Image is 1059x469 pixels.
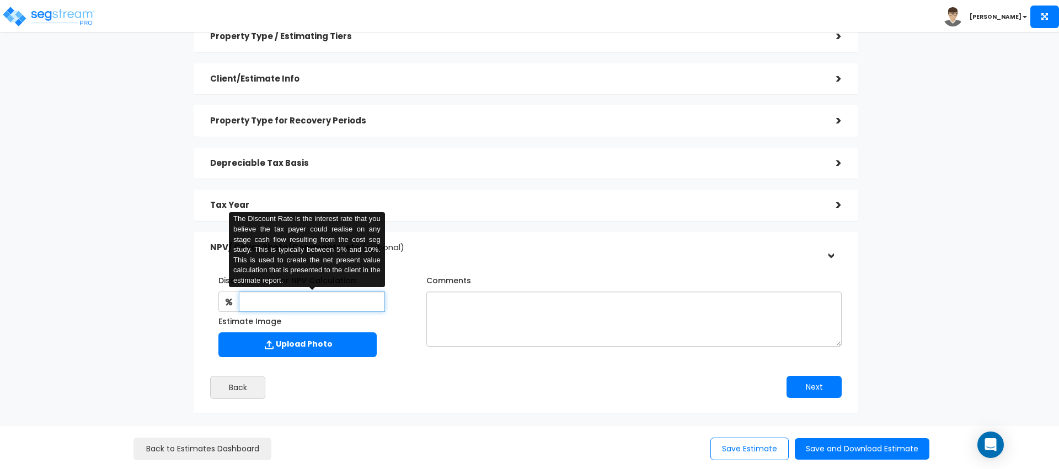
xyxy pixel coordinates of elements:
img: avatar.png [943,7,962,26]
label: Comments [426,271,471,286]
div: > [820,71,842,88]
div: > [820,28,842,45]
h5: Tax Year [210,201,820,210]
button: Save and Download Estimate [795,438,929,460]
div: > [820,155,842,172]
h5: NPV/ Cover Photo/Comments, etc. [210,243,820,252]
img: Upload Icon [263,338,276,352]
h5: Depreciable Tax Basis [210,159,820,168]
h5: Property Type for Recovery Periods [210,116,820,126]
label: Upload Photo [218,332,377,357]
button: Next [787,376,842,398]
b: [PERSON_NAME] [970,13,1021,21]
h5: Client/Estimate Info [210,74,820,84]
div: > [822,236,839,258]
button: Back [210,376,265,399]
a: Back to Estimates Dashboard [133,438,271,460]
label: Estimate Image [218,312,281,327]
div: > [820,112,842,130]
img: logo_pro_r.png [2,6,95,28]
button: Save Estimate [710,438,789,460]
h5: Property Type / Estimating Tiers [210,32,820,41]
div: The Discount Rate is the interest rate that you believe the tax payer could realise on any stage ... [229,212,385,287]
div: > [820,197,842,214]
div: Open Intercom Messenger [977,432,1004,458]
label: Discount Rate for NPV Calculation: [218,271,357,286]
